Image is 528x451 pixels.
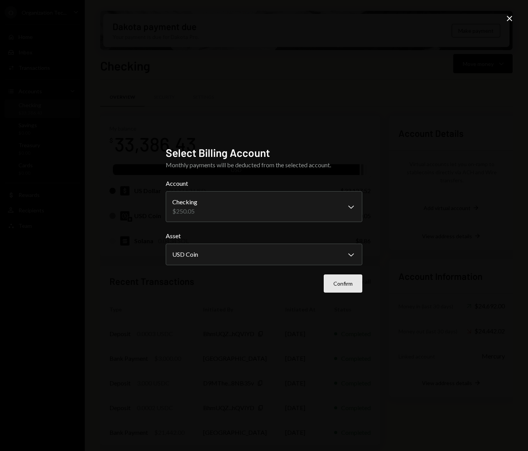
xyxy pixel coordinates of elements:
label: Account [166,179,362,188]
button: Account [166,191,362,222]
button: Asset [166,244,362,265]
div: Monthly payments will be deducted from the selected account. [166,160,362,170]
h2: Select Billing Account [166,145,362,160]
label: Asset [166,231,362,241]
button: Confirm [324,274,362,293]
